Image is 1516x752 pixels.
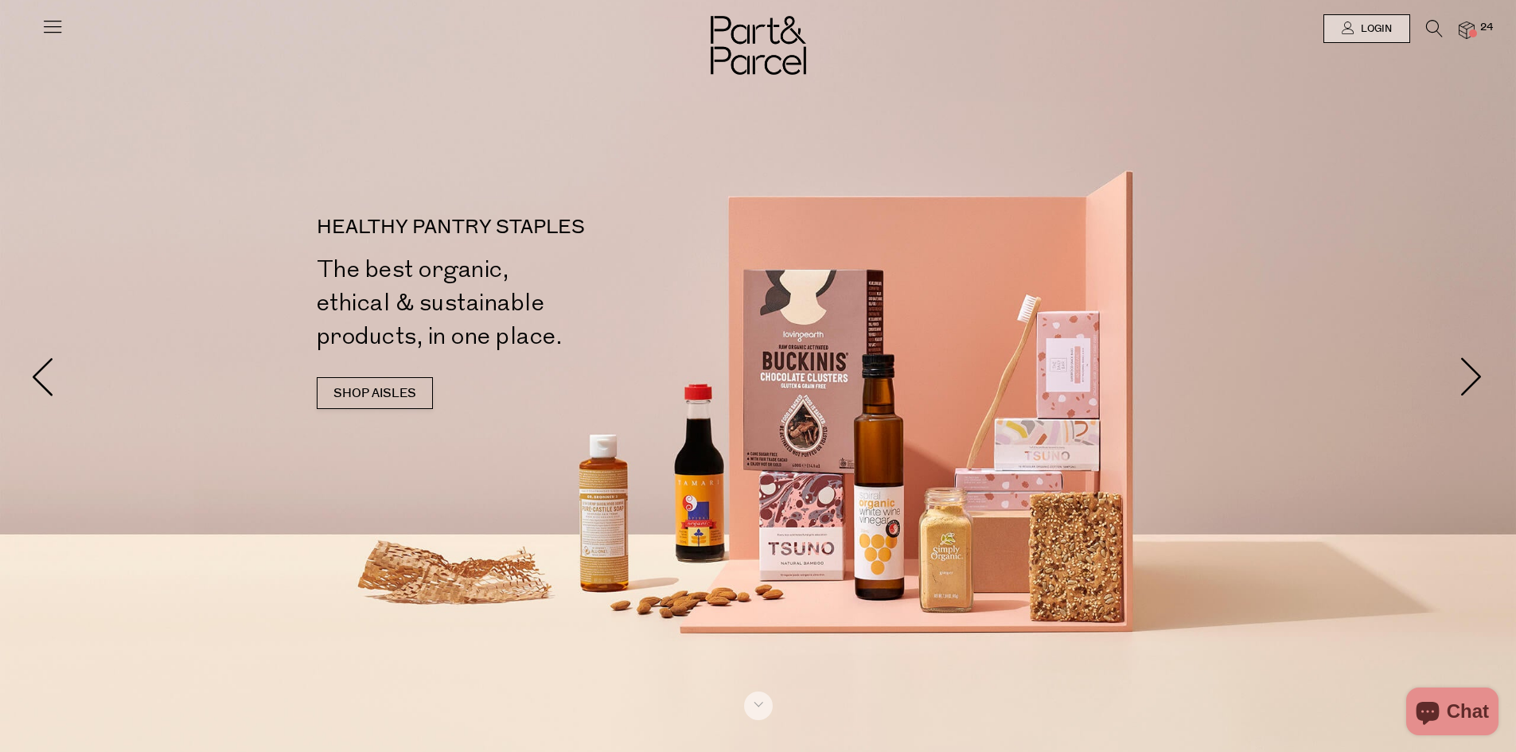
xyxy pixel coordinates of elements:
[317,218,765,237] p: HEALTHY PANTRY STAPLES
[1476,21,1497,35] span: 24
[1357,22,1392,36] span: Login
[317,377,433,409] a: SHOP AISLES
[1459,21,1475,38] a: 24
[1323,14,1410,43] a: Login
[711,16,806,75] img: Part&Parcel
[317,253,765,353] h2: The best organic, ethical & sustainable products, in one place.
[1401,688,1503,739] inbox-online-store-chat: Shopify online store chat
